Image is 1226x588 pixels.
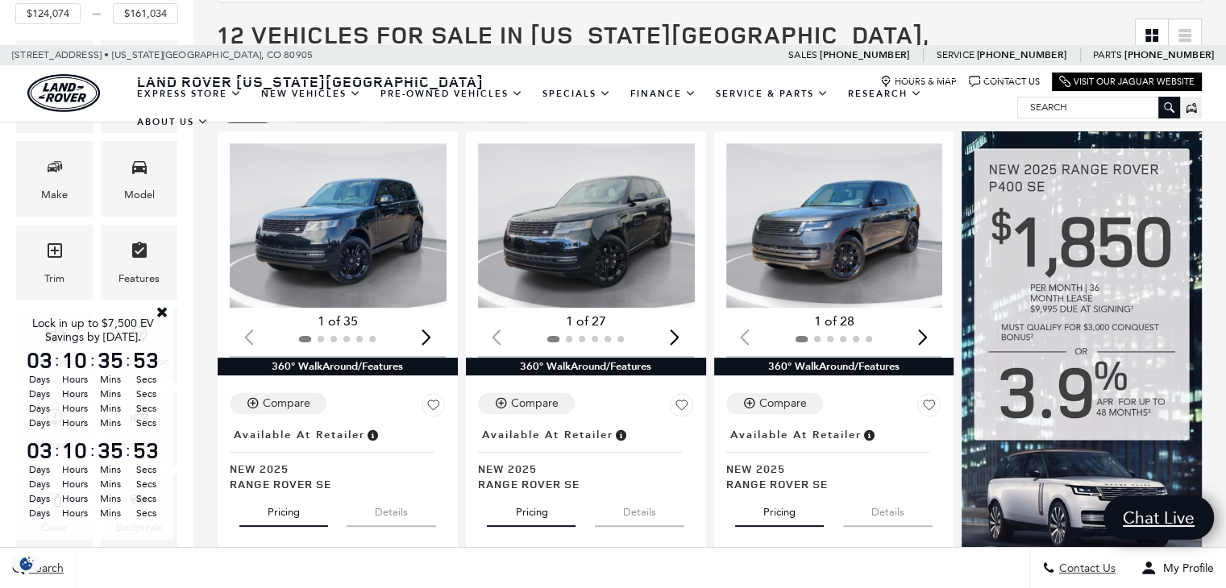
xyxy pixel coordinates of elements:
span: Mins [95,462,126,477]
span: Mins [95,477,126,491]
a: Visit Our Jaguar Website [1059,76,1195,88]
a: About Us [127,108,218,136]
span: Days [24,372,55,387]
span: Model [130,153,149,186]
div: Pricing Details - Range Rover SE [726,545,942,560]
button: Compare Vehicle [726,393,823,414]
button: Open user profile menu [1128,548,1226,588]
div: 1 / 2 [230,143,449,308]
span: Available at Retailer [482,426,613,444]
div: 1 of 35 [230,313,446,330]
span: Secs [131,491,161,506]
span: Mins [95,416,126,430]
span: Mins [95,491,126,506]
a: EXPRESS STORE [127,80,251,108]
a: Service & Parts [706,80,838,108]
span: New 2025 [478,461,682,476]
span: Vehicle is in stock and ready for immediate delivery. Due to demand, availability is subject to c... [613,426,628,444]
span: Secs [131,477,161,491]
span: : [90,348,95,372]
div: 360° WalkAround/Features [218,358,458,375]
div: Model [124,186,155,204]
a: Land Rover [US_STATE][GEOGRAPHIC_DATA] [127,72,493,91]
span: Contact Us [1055,561,1116,575]
span: Hours [60,462,90,477]
span: Service [936,49,974,60]
span: 10 [60,349,90,371]
a: New Vehicles [251,80,371,108]
span: Make [45,153,64,186]
span: Range Rover SE [478,476,682,491]
img: 2025 LAND ROVER Range Rover SE 1 [230,143,449,308]
span: Days [24,462,55,477]
span: Mins [95,387,126,401]
span: [STREET_ADDRESS] • [12,45,110,65]
a: Research [838,80,932,108]
span: : [126,438,131,462]
span: Range Rover SE [726,476,930,491]
button: Compare Vehicle [478,393,575,414]
button: pricing tab [487,491,576,527]
button: Save Vehicle [670,393,694,424]
div: ModelModel [101,141,177,216]
span: Secs [131,416,161,430]
img: Land Rover [27,74,100,112]
div: 1 of 27 [478,313,694,330]
button: Save Vehicle [422,393,446,424]
span: Available at Retailer [234,426,365,444]
span: Mins [95,372,126,387]
div: Features [118,270,160,288]
span: Mins [95,401,126,416]
span: Secs [131,387,161,401]
span: Hours [60,387,90,401]
div: MakeMake [16,141,93,216]
span: Hours [60,491,90,506]
div: TrimTrim [16,225,93,300]
span: Days [24,387,55,401]
span: Hours [60,372,90,387]
a: Contact Us [969,76,1040,88]
span: Vehicle is in stock and ready for immediate delivery. Due to demand, availability is subject to c... [862,426,876,444]
button: pricing tab [735,491,824,527]
span: CO [267,45,281,65]
section: Click to Open Cookie Consent Modal [8,555,45,572]
div: Pricing Details - Range Rover SE [478,545,694,560]
span: [US_STATE][GEOGRAPHIC_DATA], [112,45,264,65]
a: Available at RetailerNew 2025Range Rover SE [230,424,446,491]
img: Opt-Out Icon [8,555,45,572]
span: Days [24,401,55,416]
div: Compare [511,396,559,411]
img: 2025 LAND ROVER Range Rover SE 1 [478,143,697,308]
span: Secs [131,462,161,477]
a: land-rover [27,74,100,112]
a: Available at RetailerNew 2025Range Rover SE [478,424,694,491]
span: : [55,348,60,372]
span: Trim [45,237,64,270]
span: Hours [60,401,90,416]
span: 35 [95,439,126,462]
span: 53 [131,439,161,462]
div: 1 / 2 [478,143,697,308]
span: Days [24,477,55,491]
a: Pre-Owned Vehicles [371,80,533,108]
span: Available at Retailer [730,426,862,444]
input: Search [1018,97,1179,117]
a: [STREET_ADDRESS] • [US_STATE][GEOGRAPHIC_DATA], CO 80905 [12,49,313,60]
div: Next slide [912,320,933,355]
div: Compare [759,396,807,411]
span: Hours [60,506,90,520]
div: 360° WalkAround/Features [466,358,706,375]
div: Next slide [416,320,438,355]
span: Days [24,416,55,430]
a: Finance [621,80,706,108]
button: Compare Vehicle [230,393,326,414]
span: 80905 [284,45,313,65]
a: [PHONE_NUMBER] [977,48,1066,61]
span: Range Rover SE [230,476,434,491]
span: Land Rover [US_STATE][GEOGRAPHIC_DATA] [137,72,484,91]
span: 53 [131,349,161,371]
span: Features [130,237,149,270]
div: Pricing Details - Range Rover SE [230,545,446,560]
a: [PHONE_NUMBER] [1124,48,1214,61]
span: Chat Live [1115,507,1203,528]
